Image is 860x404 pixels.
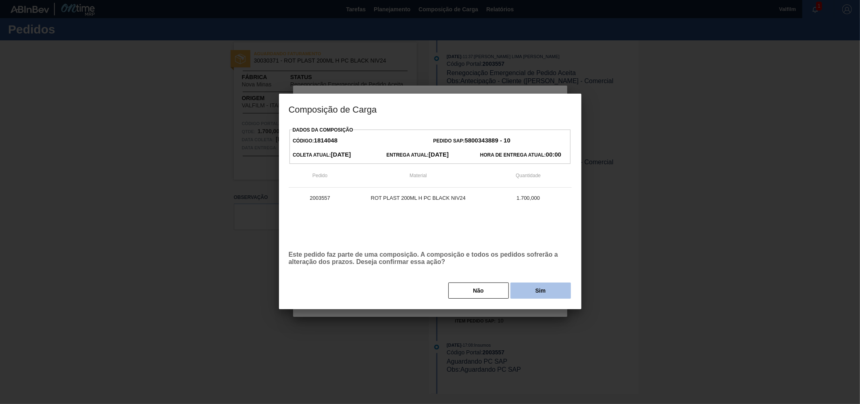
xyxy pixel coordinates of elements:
[293,138,337,144] span: Código:
[429,151,449,158] strong: [DATE]
[465,137,510,144] strong: 5800343889 - 10
[279,94,581,124] h3: Composição de Carga
[293,127,353,133] label: Dados da Composição
[516,173,541,178] span: Quantidade
[433,138,510,144] span: Pedido SAP:
[386,152,449,158] span: Entrega Atual:
[331,151,351,158] strong: [DATE]
[352,188,485,208] td: ROT PLAST 200ML H PC BLACK NIV24
[293,152,351,158] span: Coleta Atual:
[410,173,427,178] span: Material
[289,188,352,208] td: 2003557
[510,283,571,299] button: Sim
[448,283,509,299] button: Não
[314,137,337,144] strong: 1814048
[546,151,561,158] strong: 00:00
[485,188,572,208] td: 1.700,000
[480,152,561,158] span: Hora de Entrega Atual:
[312,173,327,178] span: Pedido
[289,251,572,266] p: Este pedido faz parte de uma composição. A composição e todos os pedidos sofrerão a alteração dos...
